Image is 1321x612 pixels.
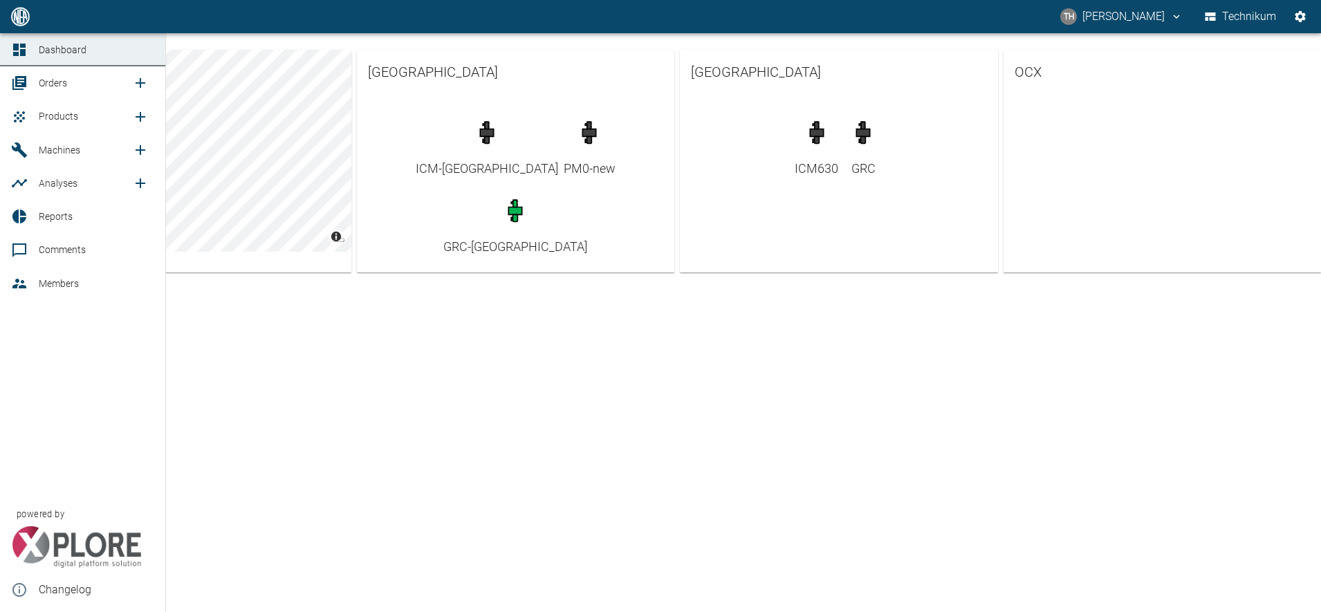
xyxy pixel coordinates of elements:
div: ICM630 [795,159,838,178]
span: [GEOGRAPHIC_DATA] [691,61,987,83]
span: Members [39,278,79,289]
a: GRC [844,113,883,178]
span: Dashboard [39,44,86,55]
canvas: Map [33,50,351,252]
span: Products [39,111,78,122]
a: [GEOGRAPHIC_DATA] [357,50,675,94]
span: powered by [17,508,64,521]
a: new /order/list/0 [127,69,154,97]
span: Comments [39,244,86,255]
div: GRC-[GEOGRAPHIC_DATA] [443,237,587,256]
span: OCX [1015,61,1311,83]
div: GRC [844,159,883,178]
a: ICM630 [795,113,838,178]
a: new /machines [127,136,154,164]
a: [GEOGRAPHIC_DATA] [680,50,998,94]
span: Orders [39,77,67,89]
button: Technikum [1202,4,1280,29]
a: new /analyses/list/0 [127,169,154,197]
span: Analyses [39,178,77,189]
button: thomas.hosten@neuman-esser.de [1058,4,1185,29]
div: ICM-[GEOGRAPHIC_DATA] [416,159,558,178]
a: new /product/list/0 [127,103,154,131]
span: Machines [39,145,80,156]
img: Xplore Logo [11,526,142,568]
img: logo [10,7,31,26]
span: Reports [39,211,73,222]
div: TH [1060,8,1077,25]
button: Settings [1288,4,1313,29]
div: PM0-new [564,159,616,178]
span: [GEOGRAPHIC_DATA] [368,61,664,83]
span: Changelog [39,582,154,598]
a: ICM-[GEOGRAPHIC_DATA] [416,113,558,178]
a: PM0-new [564,113,616,178]
a: GRC-[GEOGRAPHIC_DATA] [443,192,587,256]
